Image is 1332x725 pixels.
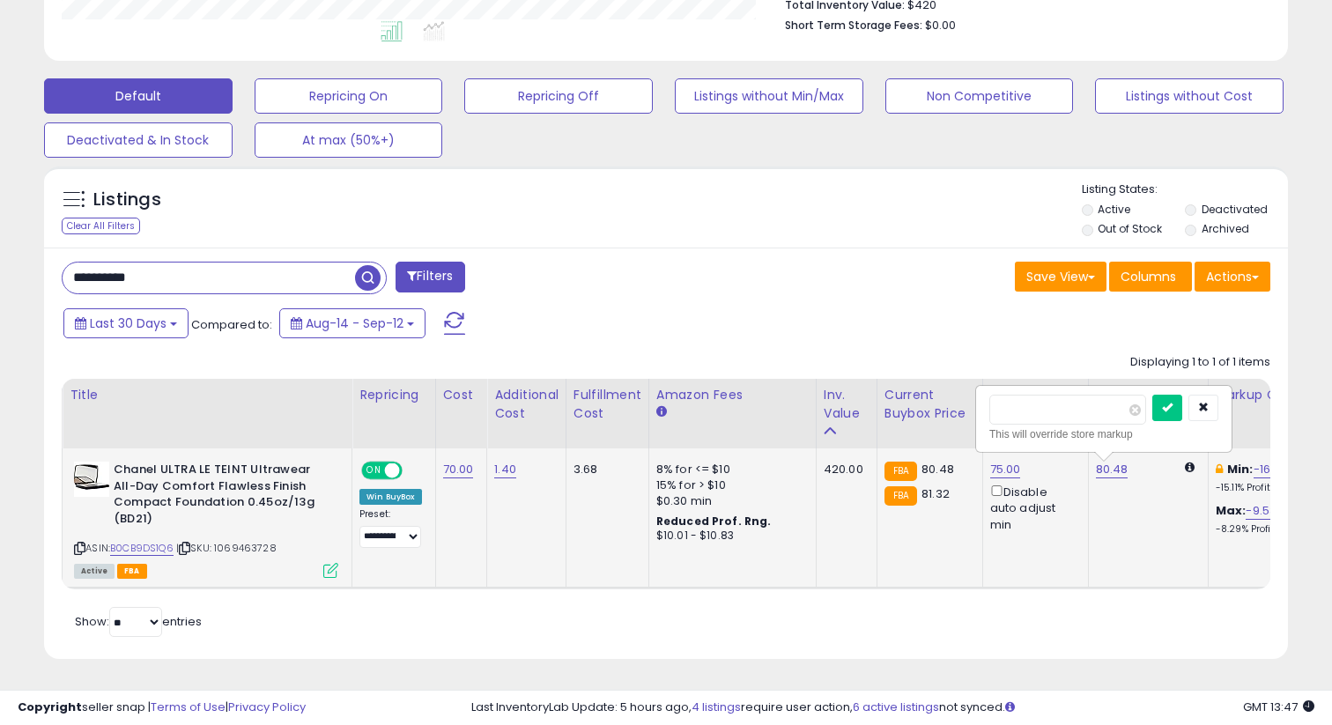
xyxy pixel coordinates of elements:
[885,78,1074,114] button: Non Competitive
[1098,221,1162,236] label: Out of Stock
[228,699,306,715] a: Privacy Policy
[824,386,869,423] div: Inv. value
[255,122,443,158] button: At max (50%+)
[494,461,516,478] a: 1.40
[656,529,803,544] div: $10.01 - $10.83
[18,699,82,715] strong: Copyright
[117,564,147,579] span: FBA
[573,462,635,477] div: 3.68
[74,564,115,579] span: All listings currently available for purchase on Amazon
[1185,462,1195,473] i: Calculated using Dynamic Max Price.
[1227,461,1254,477] b: Min:
[93,188,161,212] h5: Listings
[656,477,803,493] div: 15% for > $10
[656,493,803,509] div: $0.30 min
[176,541,277,555] span: | SKU: 1069463728
[1121,268,1176,285] span: Columns
[74,462,109,497] img: 31hO0t0f3bL._SL40_.jpg
[853,699,939,715] a: 6 active listings
[884,486,917,506] small: FBA
[692,699,741,715] a: 4 listings
[255,78,443,114] button: Repricing On
[1096,461,1128,478] a: 80.48
[1254,461,1284,478] a: -16.19
[44,122,233,158] button: Deactivated & In Stock
[785,18,922,33] b: Short Term Storage Fees:
[151,699,226,715] a: Terms of Use
[443,461,474,478] a: 70.00
[1246,502,1276,520] a: -9.53
[494,386,559,423] div: Additional Cost
[921,485,950,502] span: 81.32
[989,425,1218,443] div: This will override store markup
[359,489,422,505] div: Win BuyBox
[884,386,975,423] div: Current Buybox Price
[90,314,166,332] span: Last 30 Days
[63,308,189,338] button: Last 30 Days
[191,316,272,333] span: Compared to:
[44,78,233,114] button: Default
[656,462,803,477] div: 8% for <= $10
[824,462,863,477] div: 420.00
[990,482,1075,533] div: Disable auto adjust min
[656,386,809,404] div: Amazon Fees
[74,462,338,576] div: ASIN:
[1216,463,1223,475] i: This overrides the store level min markup for this listing
[70,386,344,404] div: Title
[656,514,772,529] b: Reduced Prof. Rng.
[925,17,956,33] span: $0.00
[464,78,653,114] button: Repricing Off
[1216,502,1247,519] b: Max:
[114,462,328,531] b: Chanel ULTRA LE TEINT Ultrawear All-Day Comfort Flawless Finish Compact Foundation 0.45oz/13g (BD21)
[1202,202,1268,217] label: Deactivated
[110,541,174,556] a: B0CB9DS1Q6
[359,386,428,404] div: Repricing
[1109,262,1192,292] button: Columns
[1015,262,1106,292] button: Save View
[1130,354,1270,371] div: Displaying 1 to 1 of 1 items
[1095,78,1284,114] button: Listings without Cost
[396,262,464,292] button: Filters
[1243,699,1314,715] span: 2025-10-13 13:47 GMT
[1098,202,1130,217] label: Active
[573,386,641,423] div: Fulfillment Cost
[363,463,385,478] span: ON
[1082,181,1289,198] p: Listing States:
[1195,262,1270,292] button: Actions
[279,308,425,338] button: Aug-14 - Sep-12
[400,463,428,478] span: OFF
[471,699,1314,716] div: Last InventoryLab Update: 5 hours ago, require user action, not synced.
[443,386,480,404] div: Cost
[62,218,140,234] div: Clear All Filters
[1202,221,1249,236] label: Archived
[884,462,917,481] small: FBA
[18,699,306,716] div: seller snap | |
[75,613,202,630] span: Show: entries
[675,78,863,114] button: Listings without Min/Max
[656,404,667,420] small: Amazon Fees.
[306,314,403,332] span: Aug-14 - Sep-12
[990,461,1021,478] a: 75.00
[921,461,954,477] span: 80.48
[359,508,422,548] div: Preset:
